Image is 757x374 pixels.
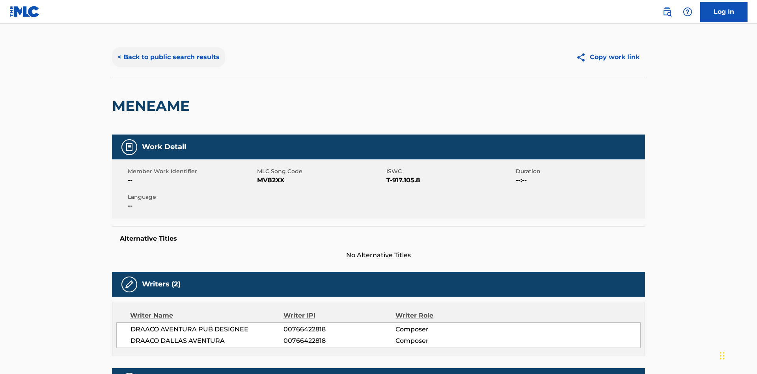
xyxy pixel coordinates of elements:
[9,6,40,17] img: MLC Logo
[680,4,695,20] div: Help
[576,52,590,62] img: Copy work link
[683,7,692,17] img: help
[257,167,384,176] span: MLC Song Code
[395,311,498,320] div: Writer Role
[283,311,396,320] div: Writer IPI
[386,176,514,185] span: T-917.105.8
[112,47,225,67] button: < Back to public search results
[131,325,283,334] span: DRAACO AVENTURA PUB DESIGNEE
[142,280,181,289] h5: Writers (2)
[112,251,645,260] span: No Alternative Titles
[700,2,748,22] a: Log In
[120,235,637,243] h5: Alternative Titles
[130,311,283,320] div: Writer Name
[386,167,514,176] span: ISWC
[257,176,384,185] span: MV82XX
[283,336,395,346] span: 00766422818
[516,176,643,185] span: --:--
[516,167,643,176] span: Duration
[662,7,672,17] img: search
[720,344,725,368] div: Drag
[142,142,186,151] h5: Work Detail
[128,167,255,176] span: Member Work Identifier
[128,201,255,211] span: --
[125,142,134,152] img: Work Detail
[128,193,255,201] span: Language
[125,280,134,289] img: Writers
[395,325,498,334] span: Composer
[283,325,395,334] span: 00766422818
[659,4,675,20] a: Public Search
[131,336,283,346] span: DRAACO DALLAS AVENTURA
[718,336,757,374] iframe: Chat Widget
[128,176,255,185] span: --
[112,97,194,115] h2: MENEAME
[395,336,498,346] span: Composer
[571,47,645,67] button: Copy work link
